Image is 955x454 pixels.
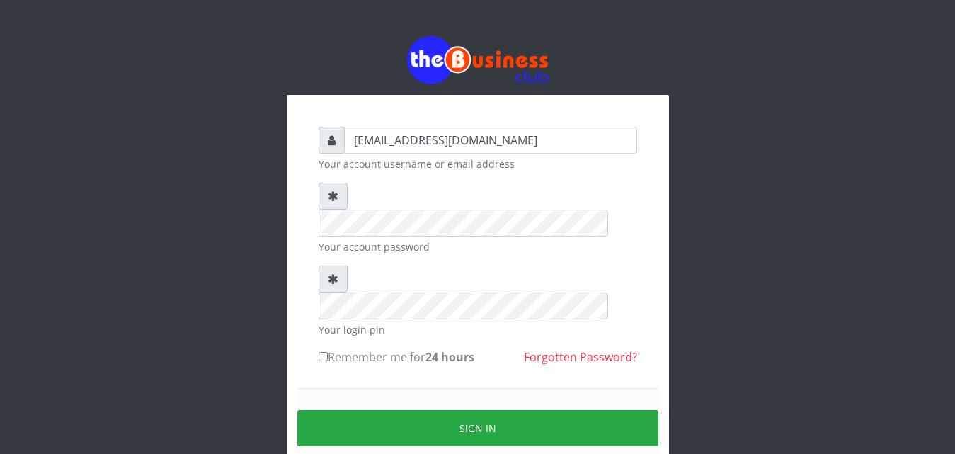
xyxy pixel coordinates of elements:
[319,322,637,337] small: Your login pin
[524,349,637,365] a: Forgotten Password?
[345,127,637,154] input: Username or email address
[425,349,474,365] b: 24 hours
[319,157,637,171] small: Your account username or email address
[319,239,637,254] small: Your account password
[319,352,328,361] input: Remember me for24 hours
[297,410,658,446] button: Sign in
[319,348,474,365] label: Remember me for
